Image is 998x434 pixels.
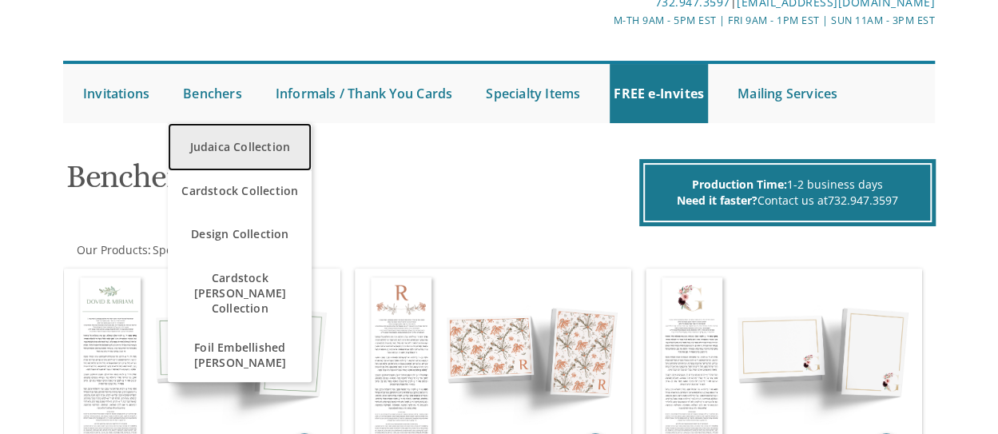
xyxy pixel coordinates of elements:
[168,210,312,258] a: Design Collection
[172,175,308,206] span: Cardstock Collection
[153,242,233,257] span: Specialty Items
[355,12,935,29] div: M-Th 9am - 5pm EST | Fri 9am - 1pm EST | Sun 11am - 3pm EST
[610,64,708,123] a: FREE e-Invites
[66,159,635,206] h1: Benchers
[168,171,312,210] a: Cardstock Collection
[172,262,308,324] span: Cardstock [PERSON_NAME] Collection
[168,328,312,382] a: Foil Embellished [PERSON_NAME]
[482,64,584,123] a: Specialty Items
[179,64,246,123] a: Benchers
[63,242,499,258] div: :
[75,242,148,257] a: Our Products
[692,177,787,192] span: Production Time:
[734,64,841,123] a: Mailing Services
[272,64,456,123] a: Informals / Thank You Cards
[151,242,233,257] a: Specialty Items
[168,123,312,171] a: Judaica Collection
[168,258,312,328] a: Cardstock [PERSON_NAME] Collection
[828,193,898,208] a: 732.947.3597
[172,332,308,378] span: Foil Embellished [PERSON_NAME]
[79,64,153,123] a: Invitations
[677,193,757,208] span: Need it faster?
[643,163,932,222] div: 1-2 business days Contact us at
